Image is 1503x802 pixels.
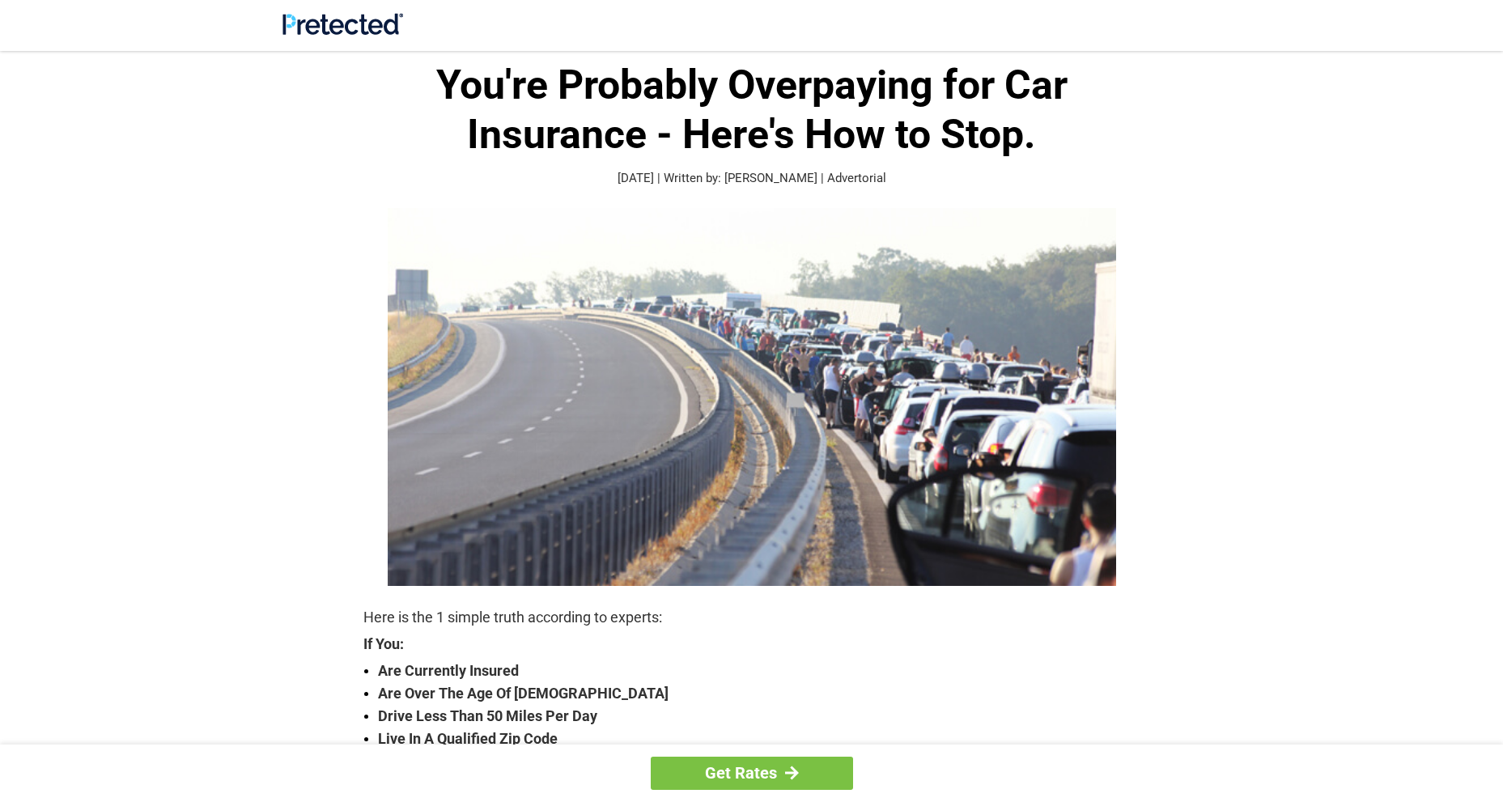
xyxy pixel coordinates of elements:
[378,660,1140,682] strong: Are Currently Insured
[282,23,403,38] a: Site Logo
[363,169,1140,188] p: [DATE] | Written by: [PERSON_NAME] | Advertorial
[651,757,853,790] a: Get Rates
[363,637,1140,651] strong: If You:
[363,606,1140,629] p: Here is the 1 simple truth according to experts:
[378,705,1140,728] strong: Drive Less Than 50 Miles Per Day
[363,61,1140,159] h1: You're Probably Overpaying for Car Insurance - Here's How to Stop.
[282,13,403,35] img: Site Logo
[378,728,1140,750] strong: Live In A Qualified Zip Code
[378,682,1140,705] strong: Are Over The Age Of [DEMOGRAPHIC_DATA]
